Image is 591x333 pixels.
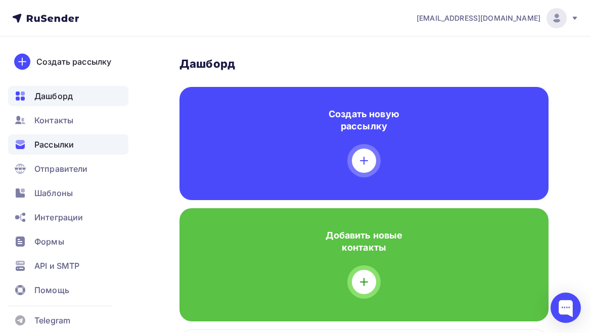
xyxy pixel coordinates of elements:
[8,231,128,252] a: Формы
[34,314,70,326] span: Telegram
[8,159,128,179] a: Отправители
[34,90,73,102] span: Дашборд
[8,110,128,130] a: Контакты
[34,114,73,126] span: Контакты
[179,57,549,71] h3: Дашборд
[8,134,128,155] a: Рассылки
[36,56,111,68] div: Создать рассылку
[34,284,69,296] span: Помощь
[34,187,73,199] span: Шаблоны
[417,13,540,23] span: [EMAIL_ADDRESS][DOMAIN_NAME]
[320,108,408,132] h4: Создать новую рассылку
[34,138,74,151] span: Рассылки
[8,183,128,203] a: Шаблоны
[34,211,83,223] span: Интеграции
[320,229,408,254] h4: Добавить новые контакты
[34,260,79,272] span: API и SMTP
[34,163,88,175] span: Отправители
[8,86,128,106] a: Дашборд
[417,8,579,28] a: [EMAIL_ADDRESS][DOMAIN_NAME]
[34,235,64,248] span: Формы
